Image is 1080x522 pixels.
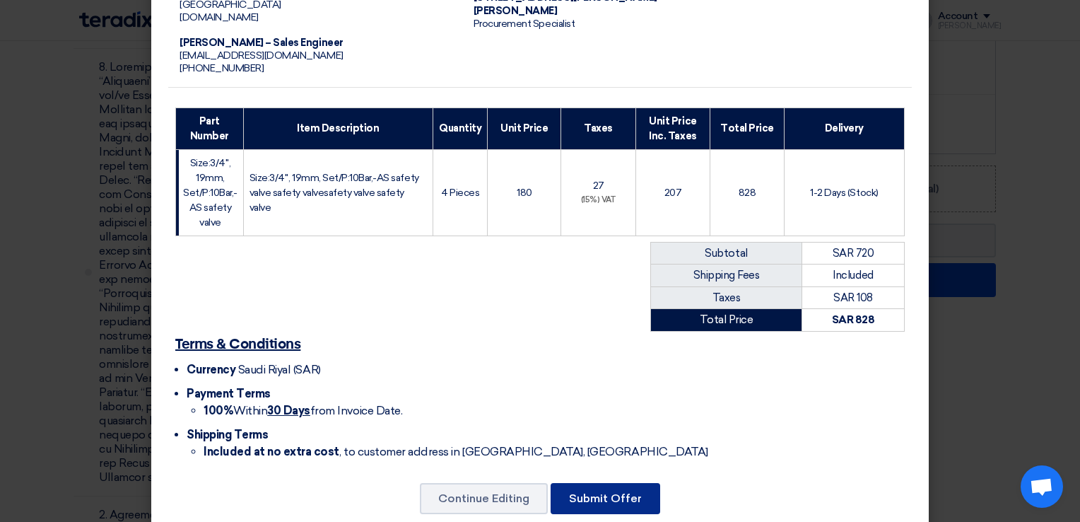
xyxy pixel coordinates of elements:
button: Submit Offer [551,483,660,514]
th: Unit Price Inc. Taxes [635,108,710,149]
span: Currency [187,363,235,376]
li: , to customer address in [GEOGRAPHIC_DATA], [GEOGRAPHIC_DATA] [204,443,905,460]
td: Subtotal [651,242,802,265]
a: Open chat [1021,465,1063,508]
td: Total Price [651,309,802,332]
td: Size:3/4'', 19mm, Set/P:10Bar,-AS safety valve [176,149,244,236]
span: 207 [664,187,682,199]
td: Taxes [651,286,802,309]
span: 828 [739,187,756,199]
strong: 100% [204,404,233,417]
span: Within from Invoice Date. [204,404,402,417]
span: Saudi Riyal (SAR) [238,363,321,376]
th: Unit Price [488,108,561,149]
button: Continue Editing [420,483,548,514]
span: Payment Terms [187,387,271,400]
th: Part Number [176,108,244,149]
span: [EMAIL_ADDRESS][DOMAIN_NAME] [180,50,344,62]
span: Included [833,269,873,282]
strong: SAR 828 [832,313,875,326]
th: Item Description [243,108,433,149]
div: [PERSON_NAME] – Sales Engineer [180,37,451,50]
div: (15%) VAT [567,195,629,207]
u: Terms & Conditions [175,337,300,352]
span: [PERSON_NAME] [474,5,558,17]
strong: Included at no extra cost [204,445,339,458]
span: Procurement Specialist [474,18,575,30]
u: 30 Days [267,404,310,417]
span: SAR 108 [833,291,873,304]
span: 1-2 Days (Stock) [810,187,878,199]
td: Shipping Fees [651,265,802,287]
span: [PHONE_NUMBER] [180,62,264,74]
span: Shipping Terms [187,428,268,441]
span: Size:3/4'', 19mm, Set/P:10Bar,-AS safety valve safety valvesafety valve safety valve [250,172,419,214]
th: Quantity [433,108,487,149]
span: 180 [517,187,532,199]
span: 27 [593,180,604,192]
span: 4 Pieces [441,187,479,199]
th: Delivery [784,108,904,149]
th: Total Price [710,108,785,149]
td: SAR 720 [802,242,904,265]
th: Taxes [561,108,635,149]
span: [DOMAIN_NAME] [180,11,259,23]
